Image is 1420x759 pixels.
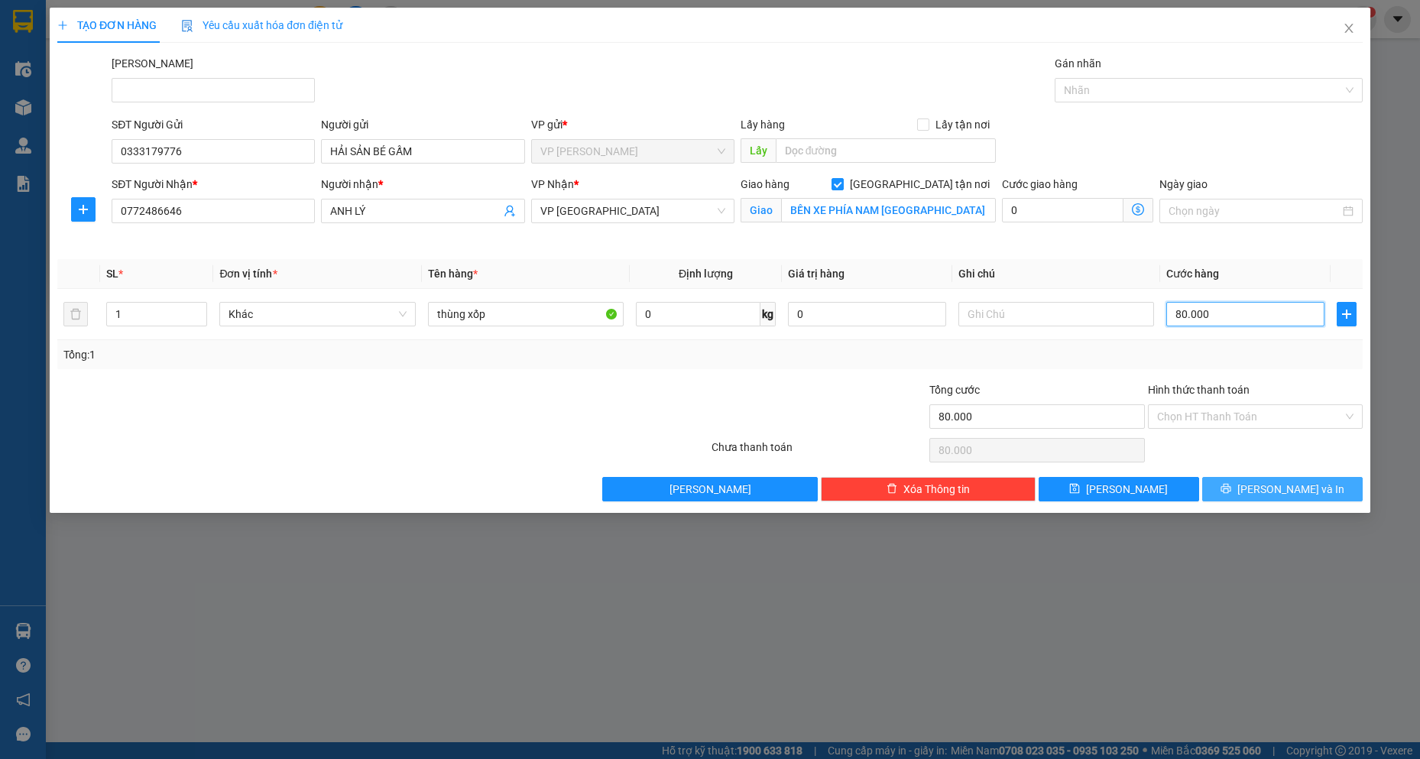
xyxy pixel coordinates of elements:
[219,268,277,280] span: Đơn vị tính
[1328,8,1370,50] button: Close
[1166,268,1219,280] span: Cước hàng
[952,259,1161,289] th: Ghi chú
[929,384,980,396] span: Tổng cước
[929,116,996,133] span: Lấy tận nơi
[428,302,624,326] input: VD: Bàn, Ghế
[1039,477,1199,501] button: save[PERSON_NAME]
[540,140,725,163] span: VP Phạm Ngũ Lão
[531,116,734,133] div: VP gửi
[1159,178,1208,190] label: Ngày giao
[679,268,733,280] span: Định lượng
[504,205,516,217] span: user-add
[1202,477,1363,501] button: printer[PERSON_NAME] và In
[887,483,897,495] span: delete
[190,303,206,314] span: Increase Value
[1002,198,1123,222] input: Cước giao hàng
[903,481,970,498] span: Xóa Thông tin
[1169,203,1340,219] input: Ngày giao
[63,302,88,326] button: delete
[428,268,478,280] span: Tên hàng
[844,176,996,193] span: [GEOGRAPHIC_DATA] tận nơi
[321,116,524,133] div: Người gửi
[531,178,574,190] span: VP Nhận
[112,78,315,102] input: Mã ĐH
[72,203,95,216] span: plus
[71,197,96,222] button: plus
[321,176,524,193] div: Người nhận
[741,118,785,131] span: Lấy hàng
[57,20,68,31] span: plus
[710,439,928,465] div: Chưa thanh toán
[1337,302,1357,326] button: plus
[1086,481,1168,498] span: [PERSON_NAME]
[63,346,548,363] div: Tổng: 1
[106,268,118,280] span: SL
[788,302,946,326] input: 0
[194,305,203,314] span: up
[112,176,315,193] div: SĐT Người Nhận
[229,303,407,326] span: Khác
[781,198,997,222] input: Giao tận nơi
[776,138,997,163] input: Dọc đường
[540,199,725,222] span: VP Nha Trang
[1343,22,1355,34] span: close
[1221,483,1231,495] span: printer
[1337,308,1356,320] span: plus
[1148,384,1250,396] label: Hình thức thanh toán
[112,57,193,70] label: Mã ĐH
[1132,203,1144,216] span: dollar-circle
[1237,481,1344,498] span: [PERSON_NAME] và In
[669,481,751,498] span: [PERSON_NAME]
[602,477,817,501] button: [PERSON_NAME]
[1055,57,1101,70] label: Gán nhãn
[181,20,193,32] img: icon
[181,19,342,31] span: Yêu cầu xuất hóa đơn điện tử
[741,138,776,163] span: Lấy
[821,477,1036,501] button: deleteXóa Thông tin
[190,314,206,326] span: Decrease Value
[112,116,315,133] div: SĐT Người Gửi
[741,178,789,190] span: Giao hàng
[958,302,1155,326] input: Ghi Chú
[760,302,776,326] span: kg
[1002,178,1078,190] label: Cước giao hàng
[788,268,845,280] span: Giá trị hàng
[741,198,781,222] span: Giao
[194,316,203,325] span: down
[57,19,157,31] span: TẠO ĐƠN HÀNG
[1069,483,1080,495] span: save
